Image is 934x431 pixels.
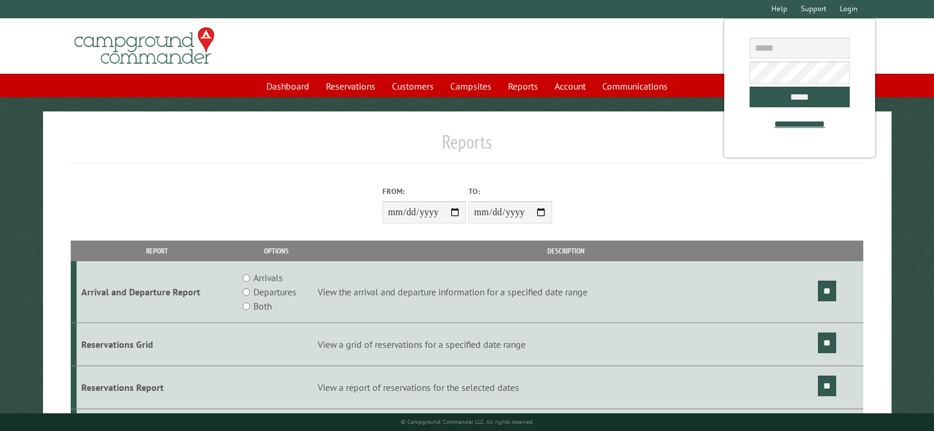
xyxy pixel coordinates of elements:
[71,23,218,69] img: Campground Commander
[315,241,816,261] th: Description
[315,366,816,409] td: View a report of reservations for the selected dates
[71,130,863,163] h1: Reports
[77,366,237,409] td: Reservations Report
[319,75,382,97] a: Reservations
[443,75,499,97] a: Campsites
[385,75,441,97] a: Customers
[77,323,237,366] td: Reservations Grid
[595,75,675,97] a: Communications
[77,261,237,323] td: Arrival and Departure Report
[315,261,816,323] td: View the arrival and departure information for a specified date range
[259,75,316,97] a: Dashboard
[547,75,593,97] a: Account
[253,299,272,313] label: Both
[468,186,552,197] label: To:
[315,323,816,366] td: View a grid of reservations for a specified date range
[253,285,296,299] label: Departures
[401,418,534,426] small: © Campground Commander LLC. All rights reserved.
[253,271,283,285] label: Arrivals
[501,75,545,97] a: Reports
[77,241,237,261] th: Report
[382,186,466,197] label: From:
[237,241,315,261] th: Options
